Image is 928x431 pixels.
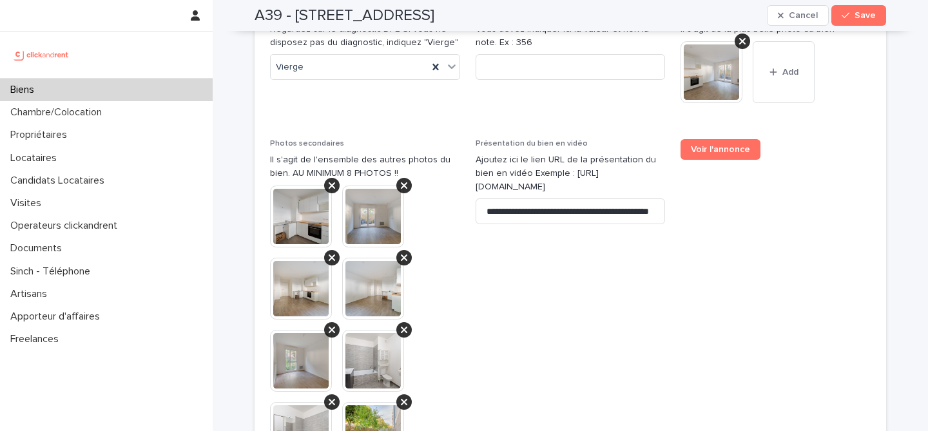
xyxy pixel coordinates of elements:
[789,11,818,20] span: Cancel
[10,42,73,68] img: UCB0brd3T0yccxBKYDjQ
[476,23,666,50] p: Vous devez indiquer ici la valeur et non la note. Ex : 356
[5,152,67,164] p: Locataires
[691,145,750,154] span: Voir l'annonce
[270,140,344,148] span: Photos secondaires
[5,265,101,278] p: Sinch - Téléphone
[5,242,72,254] p: Documents
[5,311,110,323] p: Apporteur d'affaires
[5,106,112,119] p: Chambre/Colocation
[255,6,434,25] h2: A39 - [STREET_ADDRESS]
[5,84,44,96] p: Biens
[5,333,69,345] p: Freelances
[476,153,666,193] p: Ajoutez ici le lien URL de la présentation du bien en vidéo Exemple : [URL][DOMAIN_NAME]
[5,197,52,209] p: Visites
[767,5,829,26] button: Cancel
[5,129,77,141] p: Propriétaires
[782,68,798,77] span: Add
[855,11,876,20] span: Save
[5,175,115,187] p: Candidats Locataires
[753,41,815,103] button: Add
[276,61,304,74] span: Vierge
[831,5,886,26] button: Save
[5,288,57,300] p: Artisans
[681,139,760,160] a: Voir l'annonce
[270,23,460,50] p: Regardez sur le diagnostic DPE Si vous ne disposez pas du diagnostic, indiquez "Vierge"
[5,220,128,232] p: Operateurs clickandrent
[270,153,460,180] p: Il s'agit de l'ensemble des autres photos du bien. AU MINIMUM 8 PHOTOS !!
[476,140,588,148] span: Présentation du bien en vidéo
